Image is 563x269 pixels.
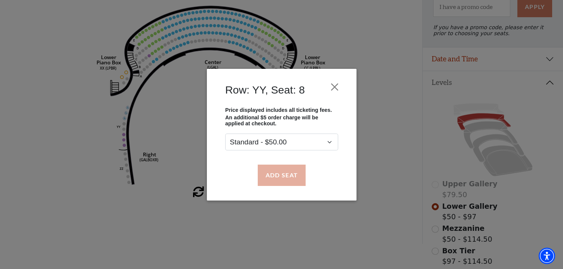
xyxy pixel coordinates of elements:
[225,114,338,126] p: An additional $5 order charge will be applied at checkout.
[539,248,555,264] div: Accessibility Menu
[225,83,305,96] h4: Row: YY, Seat: 8
[257,165,305,186] button: Add Seat
[225,107,338,113] p: Price displayed includes all ticketing fees.
[327,80,342,94] button: Close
